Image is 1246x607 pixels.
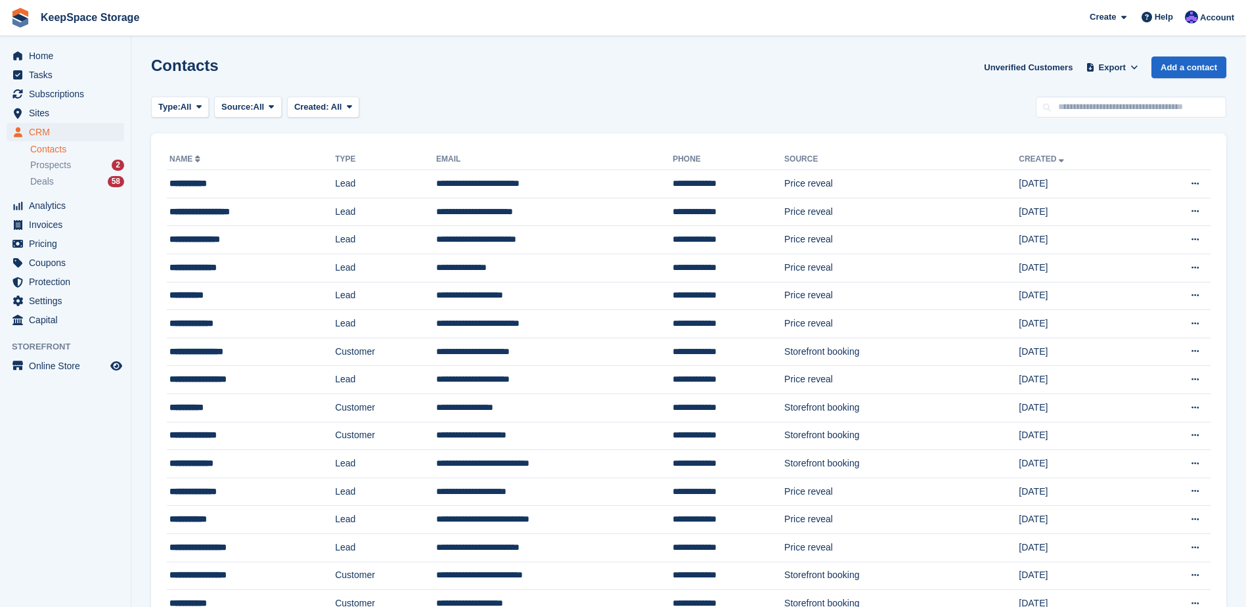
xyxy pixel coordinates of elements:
[335,254,436,282] td: Lead
[7,85,124,103] a: menu
[1019,393,1140,422] td: [DATE]
[335,506,436,534] td: Lead
[784,310,1019,338] td: Price reveal
[1019,506,1140,534] td: [DATE]
[29,123,108,141] span: CRM
[35,7,145,28] a: KeepSpace Storage
[221,101,253,114] span: Source:
[7,311,124,329] a: menu
[335,533,436,562] td: Lead
[784,282,1019,310] td: Price reveal
[784,422,1019,450] td: Storefront booking
[29,47,108,65] span: Home
[335,170,436,198] td: Lead
[7,273,124,291] a: menu
[1155,11,1173,24] span: Help
[335,450,436,478] td: Lead
[1019,533,1140,562] td: [DATE]
[335,310,436,338] td: Lead
[784,254,1019,282] td: Price reveal
[784,338,1019,366] td: Storefront booking
[29,215,108,234] span: Invoices
[335,338,436,366] td: Customer
[30,158,124,172] a: Prospects 2
[979,56,1078,78] a: Unverified Customers
[1019,254,1140,282] td: [DATE]
[29,273,108,291] span: Protection
[7,235,124,253] a: menu
[1083,56,1141,78] button: Export
[335,393,436,422] td: Customer
[1019,154,1067,164] a: Created
[29,196,108,215] span: Analytics
[12,340,131,353] span: Storefront
[784,393,1019,422] td: Storefront booking
[29,311,108,329] span: Capital
[1185,11,1198,24] img: Chloe Clark
[784,226,1019,254] td: Price reveal
[335,478,436,506] td: Lead
[29,85,108,103] span: Subscriptions
[335,149,436,170] th: Type
[7,357,124,375] a: menu
[287,97,359,118] button: Created: All
[1019,450,1140,478] td: [DATE]
[30,159,71,171] span: Prospects
[151,97,209,118] button: Type: All
[294,102,329,112] span: Created:
[29,235,108,253] span: Pricing
[108,358,124,374] a: Preview store
[254,101,265,114] span: All
[151,56,219,74] h1: Contacts
[673,149,784,170] th: Phone
[331,102,342,112] span: All
[1019,170,1140,198] td: [DATE]
[784,198,1019,226] td: Price reveal
[181,101,192,114] span: All
[335,562,436,590] td: Customer
[30,175,124,189] a: Deals 58
[335,282,436,310] td: Lead
[784,506,1019,534] td: Price reveal
[1019,366,1140,394] td: [DATE]
[784,562,1019,590] td: Storefront booking
[7,254,124,272] a: menu
[784,533,1019,562] td: Price reveal
[335,226,436,254] td: Lead
[29,292,108,310] span: Settings
[29,104,108,122] span: Sites
[7,104,124,122] a: menu
[1151,56,1226,78] a: Add a contact
[1019,282,1140,310] td: [DATE]
[7,66,124,84] a: menu
[112,160,124,171] div: 2
[30,143,124,156] a: Contacts
[784,478,1019,506] td: Price reveal
[7,292,124,310] a: menu
[1019,198,1140,226] td: [DATE]
[1200,11,1234,24] span: Account
[1099,61,1126,74] span: Export
[1019,562,1140,590] td: [DATE]
[335,366,436,394] td: Lead
[11,8,30,28] img: stora-icon-8386f47178a22dfd0bd8f6a31ec36ba5ce8667c1dd55bd0f319d3a0aa187defe.svg
[7,123,124,141] a: menu
[784,149,1019,170] th: Source
[29,357,108,375] span: Online Store
[30,175,54,188] span: Deals
[214,97,282,118] button: Source: All
[335,422,436,450] td: Customer
[29,254,108,272] span: Coupons
[784,366,1019,394] td: Price reveal
[1019,310,1140,338] td: [DATE]
[108,176,124,187] div: 58
[436,149,673,170] th: Email
[1090,11,1116,24] span: Create
[7,47,124,65] a: menu
[29,66,108,84] span: Tasks
[7,196,124,215] a: menu
[158,101,181,114] span: Type:
[7,215,124,234] a: menu
[784,170,1019,198] td: Price reveal
[784,450,1019,478] td: Storefront booking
